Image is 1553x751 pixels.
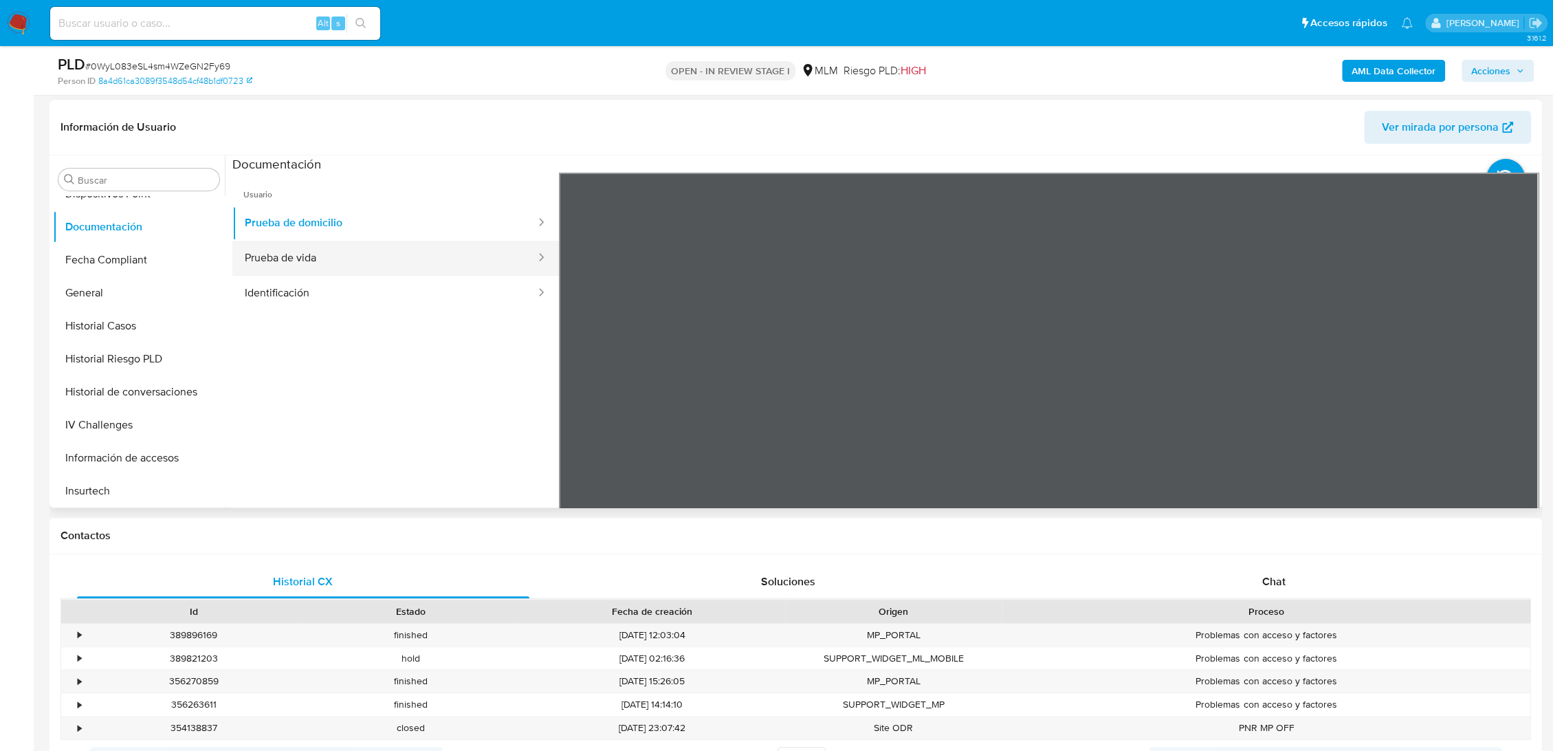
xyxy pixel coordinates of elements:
[85,59,230,73] span: # 0WyL083eSL4sm4WZeGN2Fy69
[50,14,380,32] input: Buscar usuario o caso...
[60,120,176,134] h1: Información de Usuario
[302,693,518,716] div: finished
[78,174,214,186] input: Buscar
[1262,574,1286,589] span: Chat
[318,17,329,30] span: Alt
[795,605,992,618] div: Origen
[95,605,292,618] div: Id
[1401,17,1413,29] a: Notificaciones
[1462,60,1534,82] button: Acciones
[529,605,775,618] div: Fecha de creación
[785,670,1002,693] div: MP_PORTAL
[60,529,1531,543] h1: Contactos
[53,243,225,276] button: Fecha Compliant
[519,670,785,693] div: [DATE] 15:26:05
[85,624,302,646] div: 389896169
[1382,111,1499,144] span: Ver mirada por persona
[801,63,838,78] div: MLM
[53,342,225,375] button: Historial Riesgo PLD
[1002,624,1530,646] div: Problemas con acceso y factores
[1002,670,1530,693] div: Problemas con acceso y factores
[273,574,333,589] span: Historial CX
[346,14,375,33] button: search-icon
[1471,60,1510,82] span: Acciones
[58,53,85,75] b: PLD
[1310,16,1387,30] span: Accesos rápidos
[844,63,926,78] span: Riesgo PLD:
[311,605,509,618] div: Estado
[53,276,225,309] button: General
[53,409,225,442] button: IV Challenges
[85,693,302,716] div: 356263611
[519,647,785,670] div: [DATE] 02:16:36
[302,624,518,646] div: finished
[1528,16,1543,30] a: Salir
[1002,717,1530,739] div: PNR MP OFF
[58,75,96,87] b: Person ID
[785,693,1002,716] div: SUPPORT_WIDGET_MP
[1011,605,1521,618] div: Proceso
[519,624,785,646] div: [DATE] 12:03:04
[64,174,75,185] button: Buscar
[78,675,81,688] div: •
[761,574,815,589] span: Soluciones
[78,698,81,711] div: •
[78,721,81,734] div: •
[1342,60,1445,82] button: AML Data Collector
[85,717,302,739] div: 354138837
[785,717,1002,739] div: Site ODR
[85,647,302,670] div: 389821203
[901,63,926,78] span: HIGH
[1446,17,1523,30] p: diego.gardunorosas@mercadolibre.com.mx
[302,670,518,693] div: finished
[1002,647,1530,670] div: Problemas con acceso y factores
[53,375,225,409] button: Historial de conversaciones
[1002,693,1530,716] div: Problemas con acceso y factores
[53,210,225,243] button: Documentación
[53,442,225,475] button: Información de accesos
[336,17,340,30] span: s
[1364,111,1531,144] button: Ver mirada por persona
[1526,32,1546,43] span: 3.161.2
[785,647,1002,670] div: SUPPORT_WIDGET_ML_MOBILE
[519,717,785,739] div: [DATE] 23:07:42
[519,693,785,716] div: [DATE] 14:14:10
[1352,60,1435,82] b: AML Data Collector
[53,475,225,508] button: Insurtech
[302,647,518,670] div: hold
[665,61,795,80] p: OPEN - IN REVIEW STAGE I
[78,652,81,665] div: •
[302,717,518,739] div: closed
[98,75,252,87] a: 8a4d61ca3089f3548d54cf48b1df0723
[785,624,1002,646] div: MP_PORTAL
[85,670,302,693] div: 356270859
[78,629,81,642] div: •
[53,309,225,342] button: Historial Casos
